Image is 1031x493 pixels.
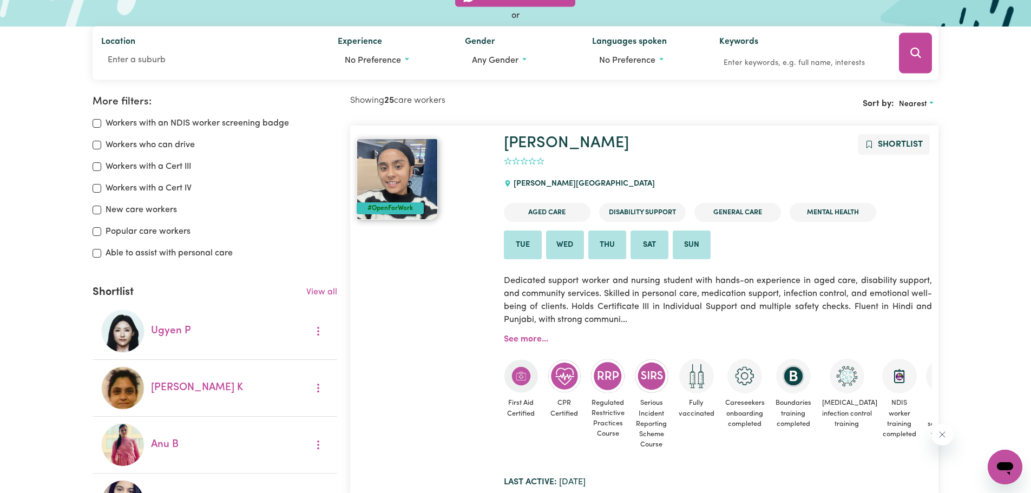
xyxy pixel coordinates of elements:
[504,231,542,260] li: Available on Tue
[357,202,424,214] div: #OpenForWork
[882,359,917,393] img: CS Academy: Introduction to NDIS Worker Training course completed
[863,100,894,108] span: Sort by:
[878,140,923,149] span: Shortlist
[546,231,584,260] li: Available on Wed
[93,286,134,299] h2: Shortlist
[590,359,625,393] img: CS Academy: Regulated Restrictive Practices course completed
[504,478,586,487] span: [DATE]
[106,203,177,216] label: New care workers
[504,268,932,333] p: Dedicated support worker and nursing student with hands-on experience in aged care, disability su...
[6,8,65,16] span: Need any help?
[931,424,953,445] iframe: Close message
[727,359,762,393] img: CS Academy: Careseekers Onboarding course completed
[101,423,145,466] img: Anu B
[679,359,714,393] img: Care and support worker has received 2 doses of COVID-19 vaccine
[308,380,329,397] button: More options
[588,231,626,260] li: Available on Thu
[673,231,711,260] li: Available on Sun
[599,203,686,222] li: Disability Support
[106,139,195,152] label: Workers who can drive
[719,35,758,50] label: Keywords
[694,203,781,222] li: General Care
[590,393,626,444] span: Regulated Restrictive Practices Course
[151,383,243,393] a: [PERSON_NAME] K
[504,335,548,344] a: See more...
[988,450,1022,484] iframe: Button to launch messaging window
[547,393,582,423] span: CPR Certified
[504,203,590,222] li: Aged Care
[465,50,575,71] button: Worker gender preference
[504,359,539,393] img: Care and support worker has completed First Aid Certification
[151,326,191,336] a: Ugyen P
[592,50,702,71] button: Worker language preferences
[101,50,321,70] input: Enter a suburb
[678,393,715,423] span: Fully vaccinated
[882,393,917,444] span: NDIS worker training completed
[599,56,655,65] span: No preference
[504,169,661,199] div: [PERSON_NAME][GEOGRAPHIC_DATA]
[308,323,329,340] button: More options
[504,478,557,487] b: Last active:
[151,439,179,450] a: Anu B
[858,134,930,155] button: Add to shortlist
[504,155,544,168] div: add rating by typing an integer from 0 to 5 or pressing arrow keys
[93,96,337,108] h2: More filters:
[776,359,811,393] img: CS Academy: Boundaries in care and support work course completed
[306,288,337,297] a: View all
[592,35,667,50] label: Languages spoken
[719,55,884,71] input: Enter keywords, e.g. full name, interests
[350,96,645,106] h2: Showing care workers
[101,35,135,50] label: Location
[830,359,864,393] img: CS Academy: COVID-19 Infection Control Training course completed
[357,139,438,220] img: View Parleen's profile
[774,393,812,433] span: Boundaries training completed
[106,117,289,130] label: Workers with an NDIS worker screening badge
[106,160,191,173] label: Workers with a Cert III
[93,9,939,22] div: or
[504,393,539,423] span: First Aid Certified
[926,359,961,393] img: NDIS Worker Screening Verified
[384,96,394,105] b: 25
[308,437,329,453] button: More options
[547,359,582,393] img: Care and support worker has completed CPR Certification
[926,393,961,444] span: NDIS worker screening verified
[790,203,876,222] li: Mental Health
[894,96,938,113] button: Sort search results
[899,33,932,74] button: Search
[106,225,191,238] label: Popular care workers
[504,135,629,151] a: [PERSON_NAME]
[106,182,192,195] label: Workers with a Cert IV
[345,56,401,65] span: No preference
[821,393,873,433] span: [MEDICAL_DATA] infection control training
[899,100,927,108] span: Nearest
[634,359,669,393] img: CS Academy: Serious Incident Reporting Scheme course completed
[631,231,668,260] li: Available on Sat
[724,393,766,433] span: Careseekers onboarding completed
[101,366,145,410] img: Navneet K
[338,50,448,71] button: Worker experience options
[634,393,669,454] span: Serious Incident Reporting Scheme Course
[472,56,518,65] span: Any gender
[106,247,233,260] label: Able to assist with personal care
[357,139,491,220] a: Parleen#OpenForWork
[338,35,382,50] label: Experience
[101,310,145,353] img: Ugyen P
[465,35,495,50] label: Gender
